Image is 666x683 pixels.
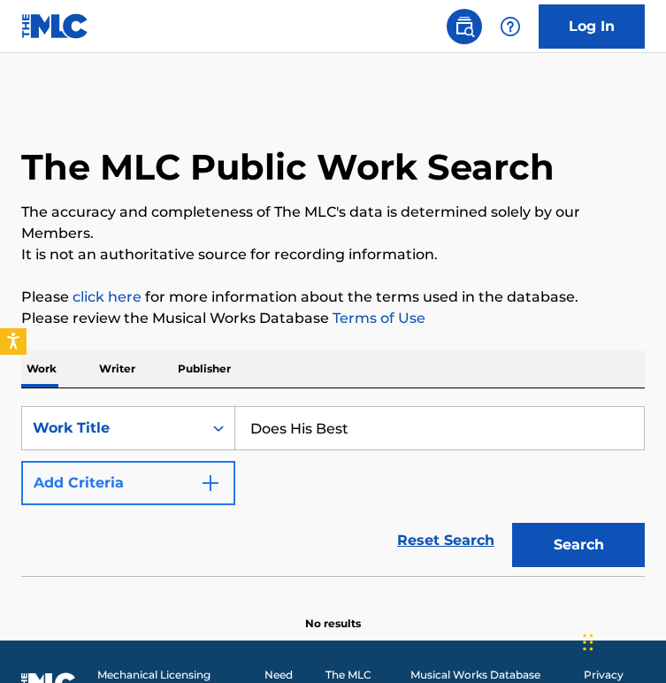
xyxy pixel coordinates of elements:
[388,521,503,560] a: Reset Search
[454,16,475,37] img: search
[512,523,645,567] button: Search
[21,350,62,388] p: Work
[583,616,593,669] div: Drag
[21,406,645,576] form: Search Form
[21,202,645,244] p: The accuracy and completeness of The MLC's data is determined solely by our Members.
[539,4,645,49] a: Log In
[21,244,645,265] p: It is not an authoritative source for recording information.
[21,308,645,329] p: Please review the Musical Works Database
[172,350,236,388] p: Publisher
[21,145,555,189] h1: The MLC Public Work Search
[329,310,425,326] a: Terms of Use
[500,16,521,37] img: help
[21,287,645,308] p: Please for more information about the terms used in the database.
[21,461,235,505] button: Add Criteria
[33,418,192,439] div: Work Title
[578,598,666,683] iframe: Chat Widget
[94,350,141,388] p: Writer
[21,13,89,39] img: MLC Logo
[447,9,482,44] a: Public Search
[200,472,221,494] img: 9d2ae6d4665cec9f34b9.svg
[73,288,142,305] a: click here
[305,595,361,632] p: No results
[493,9,528,44] div: Help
